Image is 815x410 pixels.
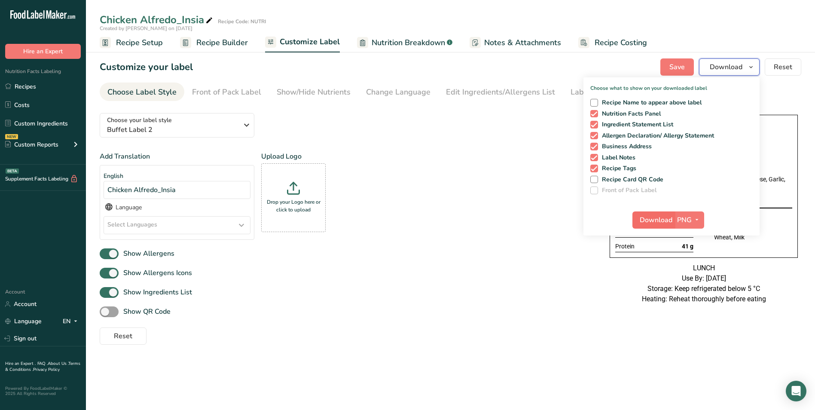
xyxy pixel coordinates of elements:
p: Drop your Logo here or click to upload [263,198,324,214]
a: Hire an Expert . [5,361,36,367]
button: Hire an Expert [5,44,81,59]
div: Chicken Alfredo_Insia [104,181,250,199]
a: Nutrition Breakdown [357,33,452,52]
a: Customize Label [265,32,340,53]
a: About Us . [48,361,68,367]
button: Download [632,211,675,229]
span: Reset [774,62,792,72]
div: Front of Pack Label [192,86,261,98]
div: Choose Label Style [107,86,177,98]
a: Privacy Policy [33,367,60,373]
div: Edit Ingredients/Allergens List [446,86,555,98]
div: Show/Hide Nutrients [277,86,351,98]
a: FAQ . [37,361,48,367]
span: Customize Label [280,36,340,48]
span: Recipe Costing [595,37,647,49]
span: Nutrition Facts Panel [598,110,661,118]
div: NEW [5,134,18,139]
span: Recipe Setup [116,37,163,49]
h1: Customize your label [100,60,193,74]
div: Change Language [366,86,430,98]
div: Open Intercom Messenger [786,381,806,401]
span: Show Ingredients List [119,287,192,297]
div: Wheat, Milk [714,234,792,241]
span: Nutrition Breakdown [372,37,445,49]
span: Reset [114,331,132,341]
a: Notes & Attachments [470,33,561,52]
div: Custom Reports [5,140,58,149]
button: Reset [765,58,801,76]
span: English [104,172,123,180]
div: Powered By FoodLabelMaker © 2025 All Rights Reserved [5,386,81,396]
span: Buffet Label 2 [107,125,238,135]
span: 41 g [682,243,693,250]
button: Choose your label style Buffet Label 2 [100,113,254,138]
button: Reset [100,327,147,345]
span: Ingredient Statement List [598,121,674,129]
span: Recipe Card QR Code [598,176,664,184]
div: Language [104,202,250,213]
span: Show QR Code [119,306,171,317]
div: Recipe Code: NUTRI [218,18,266,25]
span: Choose your label style [107,116,172,125]
span: Show Allergens Icons [119,268,192,278]
span: Protein [615,243,635,250]
span: Recipe Name to appear above label [598,99,702,107]
span: Download [640,215,672,225]
span: Notes & Attachments [484,37,561,49]
span: Created by [PERSON_NAME] on [DATE] [100,25,192,32]
a: Terms & Conditions . [5,361,80,373]
span: Allergen Declaration/ Allergy Statement [598,132,714,140]
div: Label Extra Info [571,86,628,98]
span: Recipe Tags [598,165,637,172]
a: Recipe Setup [100,33,163,52]
button: PNG [675,211,704,229]
div: LUNCH Use By: [DATE] Storage: Keep refrigerated below 5 °C Heating: Reheat thoroughly before eating [610,263,798,304]
a: Recipe Builder [180,33,248,52]
div: Add Translation [100,151,254,240]
a: Language [5,314,42,329]
span: Recipe Builder [196,37,248,49]
div: BETA [6,168,19,174]
span: Front of Pack Label [598,187,657,194]
p: Choose what to show on your downloaded label [583,77,760,92]
button: Download [699,58,760,76]
span: Download [710,62,742,72]
div: EN [63,316,81,327]
span: Business Address [598,143,652,150]
span: PNG [677,215,692,225]
span: Show Allergens [119,248,174,259]
span: Label Notes [598,154,636,162]
div: Upload Logo [261,151,326,232]
button: Save [660,58,694,76]
div: Select Languages [104,217,250,234]
a: Recipe Costing [578,33,647,52]
span: Save [669,62,685,72]
div: Chicken Alfredo_Insia [100,12,214,28]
